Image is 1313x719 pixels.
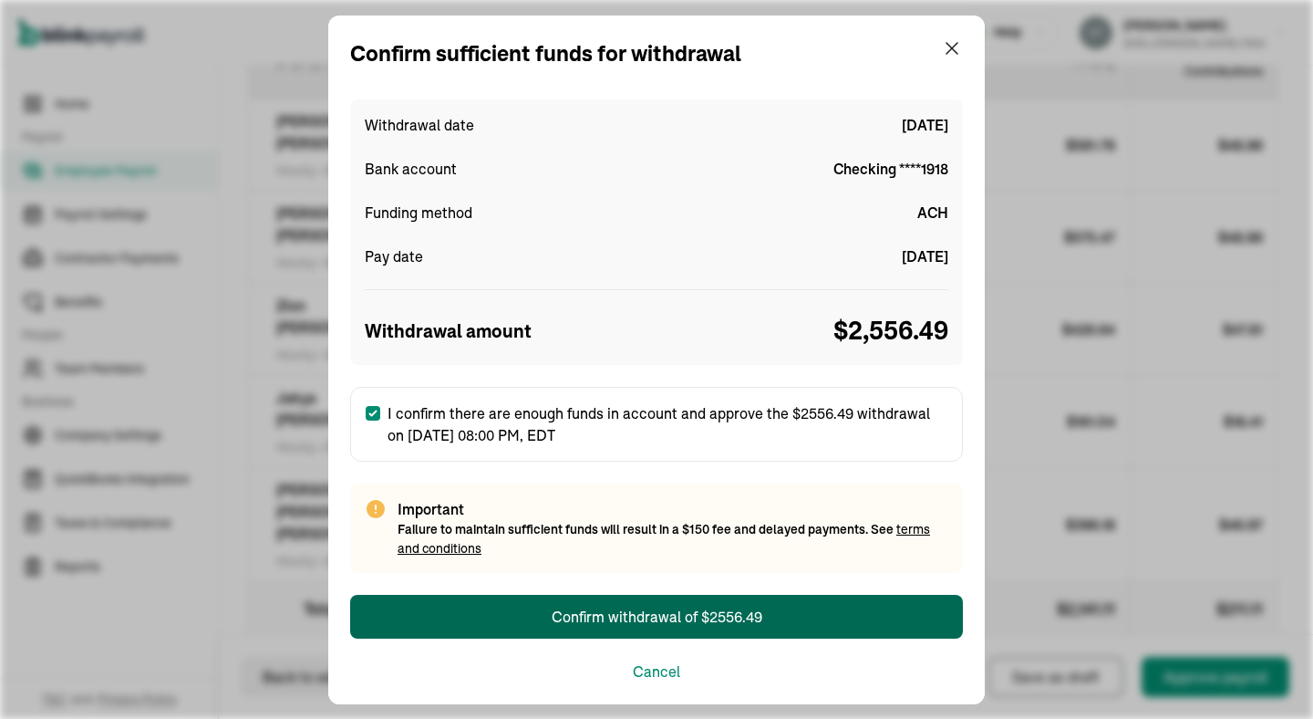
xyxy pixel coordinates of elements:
[552,606,762,628] div: Confirm withdrawal of $2556.49
[350,595,963,639] button: Confirm withdrawal of $2556.49
[398,521,930,557] a: terms and conditions
[365,245,423,267] span: Pay date
[833,312,948,350] span: $ 2,556.49
[350,387,963,462] label: I confirm there are enough funds in account and approve the $2556.49 withdrawal on [DATE] 08:00 P...
[365,158,457,180] span: Bank account
[917,202,948,224] span: ACH
[365,318,532,345] span: Withdrawal amount
[633,661,680,683] button: Cancel
[365,114,474,136] span: Withdrawal date
[398,498,948,520] span: Important
[398,521,930,557] span: Failure to maintain sufficient funds will result in a $150 fee and delayed payments. See
[365,202,472,224] span: Funding method
[350,37,741,70] div: Confirm sufficient funds for withdrawal
[902,114,948,136] span: [DATE]
[902,245,948,267] span: [DATE]
[366,406,380,421] input: I confirm there are enough funds in account and approve the $2556.49 withdrawal on [DATE] 08:00 P...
